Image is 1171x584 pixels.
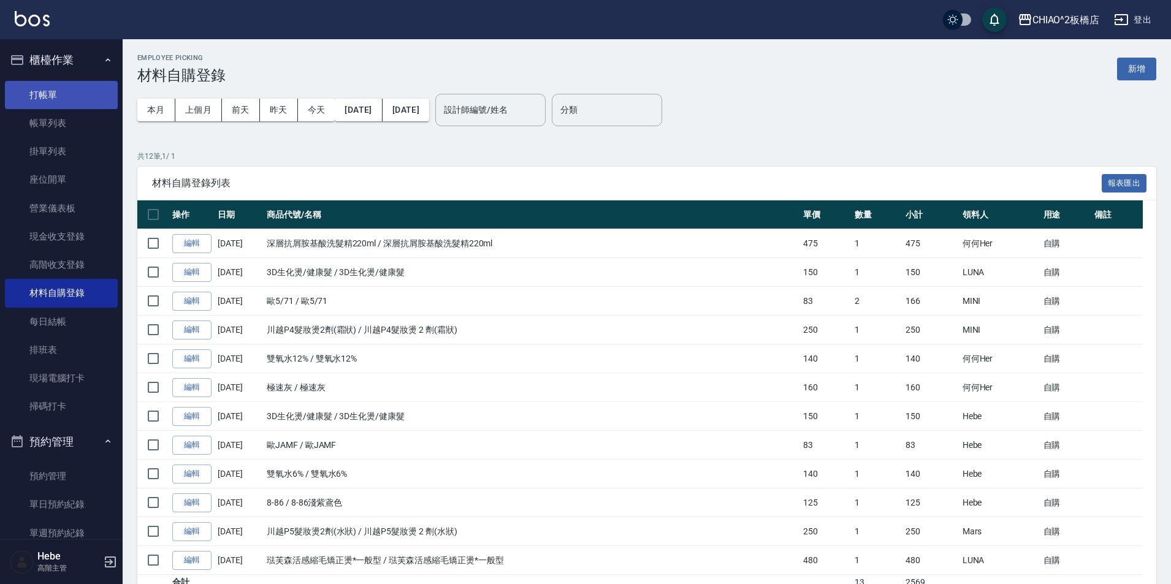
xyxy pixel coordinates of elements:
td: 8-86 / 8-86淺紫鳶色 [264,488,800,517]
td: 自購 [1040,316,1092,344]
p: 共 12 筆, 1 / 1 [137,151,1156,162]
img: Logo [15,11,50,26]
td: 150 [902,402,959,431]
h3: 材料自購登錄 [137,67,226,84]
td: 150 [902,258,959,287]
a: 編輯 [172,378,212,397]
td: 自購 [1040,258,1092,287]
td: 自購 [1040,229,1092,258]
td: 1 [852,316,903,344]
a: 編輯 [172,349,212,368]
th: 操作 [169,200,215,229]
button: 報表匯出 [1102,174,1147,193]
a: 材料自購登錄 [5,279,118,307]
td: 125 [800,488,852,517]
a: 編輯 [172,320,212,339]
td: 125 [902,488,959,517]
button: save [982,7,1007,32]
td: 1 [852,517,903,546]
th: 備註 [1091,200,1143,229]
button: 預約管理 [5,426,118,458]
td: LUNA [959,546,1040,575]
td: 自購 [1040,488,1092,517]
a: 預約管理 [5,462,118,490]
td: 自購 [1040,546,1092,575]
td: [DATE] [215,229,264,258]
td: 雙氧水6% / 雙氧水6% [264,460,800,488]
button: [DATE] [383,99,429,121]
td: [DATE] [215,258,264,287]
td: 琺芙森活感縮毛矯正燙*一般型 / 琺芙森活感縮毛矯正燙*一般型 [264,546,800,575]
td: 極速灰 / 極速灰 [264,373,800,402]
div: CHIAO^2板橋店 [1032,12,1100,28]
button: CHIAO^2板橋店 [1013,7,1105,32]
p: 高階主管 [37,563,100,574]
td: 1 [852,229,903,258]
a: 座位開單 [5,165,118,194]
td: [DATE] [215,431,264,460]
td: 自購 [1040,517,1092,546]
td: 250 [800,517,852,546]
button: 櫃檯作業 [5,44,118,76]
td: 83 [800,431,852,460]
td: [DATE] [215,373,264,402]
a: 編輯 [172,234,212,253]
td: 83 [902,431,959,460]
td: 2 [852,287,903,316]
td: 3D生化燙/健康髮 / 3D生化燙/健康髮 [264,402,800,431]
td: [DATE] [215,316,264,344]
td: 歐5/71 / 歐5/71 [264,287,800,316]
button: 登出 [1109,9,1156,31]
td: 160 [902,373,959,402]
td: 自購 [1040,402,1092,431]
td: 140 [902,460,959,488]
a: 編輯 [172,465,212,484]
td: 自購 [1040,460,1092,488]
a: 單週預約紀錄 [5,519,118,547]
th: 單價 [800,200,852,229]
a: 掃碼打卡 [5,392,118,420]
td: 3D生化燙/健康髮 / 3D生化燙/健康髮 [264,258,800,287]
a: 帳單列表 [5,109,118,137]
a: 營業儀表板 [5,194,118,222]
td: 1 [852,373,903,402]
td: 1 [852,488,903,517]
td: 140 [800,460,852,488]
td: 1 [852,431,903,460]
td: Hebe [959,431,1040,460]
td: 自購 [1040,287,1092,316]
td: 150 [800,258,852,287]
a: 單日預約紀錄 [5,490,118,518]
a: 打帳單 [5,81,118,109]
button: 新增 [1117,58,1156,80]
td: LUNA [959,258,1040,287]
td: MINI [959,287,1040,316]
td: 自購 [1040,431,1092,460]
span: 材料自購登錄列表 [152,177,1102,189]
td: 川越P4髮妝燙2劑(霜狀) / 川越P4髮妝燙 2 劑(霜狀) [264,316,800,344]
td: [DATE] [215,344,264,373]
button: 上個月 [175,99,222,121]
button: [DATE] [335,99,382,121]
a: 編輯 [172,292,212,311]
td: 250 [800,316,852,344]
td: 140 [902,344,959,373]
a: 編輯 [172,436,212,455]
h2: Employee Picking [137,54,226,62]
button: 本月 [137,99,175,121]
th: 商品代號/名稱 [264,200,800,229]
td: 480 [902,546,959,575]
td: Hebe [959,460,1040,488]
th: 領料人 [959,200,1040,229]
a: 編輯 [172,522,212,541]
img: Person [10,550,34,574]
td: 1 [852,344,903,373]
td: 川越P5髮妝燙2劑(水狀) / 川越P5髮妝燙 2 劑(水狀) [264,517,800,546]
td: 1 [852,546,903,575]
a: 報表匯出 [1102,176,1147,188]
td: 166 [902,287,959,316]
button: 前天 [222,99,260,121]
td: 160 [800,373,852,402]
td: [DATE] [215,402,264,431]
td: 140 [800,344,852,373]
